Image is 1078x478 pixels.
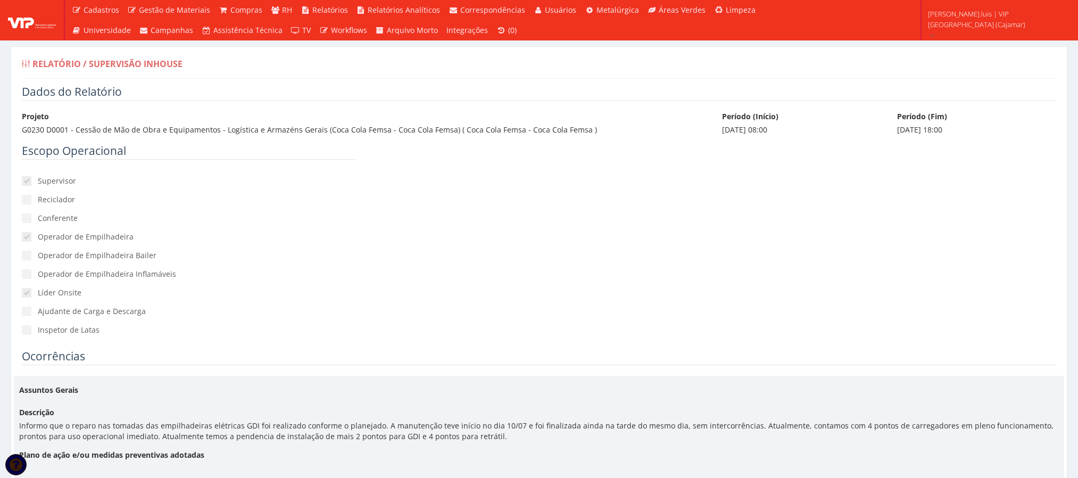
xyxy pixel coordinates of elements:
[22,111,49,122] label: Projeto
[197,20,287,40] a: Assistência Técnica
[22,349,1056,365] legend: Ocorrências
[282,5,292,15] span: RH
[22,287,356,298] label: Líder Onsite
[545,5,576,15] span: Usuários
[22,250,356,261] label: Operador de Empilhadeira Bailer
[722,125,881,135] div: [DATE] 08:00
[151,25,193,35] span: Campanhas
[19,450,204,460] label: Plano de ação e/ou medidas preventivas adotadas
[135,20,198,40] a: Campanhas
[213,25,283,35] span: Assistência Técnica
[84,5,119,15] span: Cadastros
[302,25,311,35] span: TV
[287,20,316,40] a: TV
[8,12,56,28] img: logo
[22,232,356,242] label: Operador de Empilhadeira
[22,84,1056,101] legend: Dados do Relatório
[22,176,356,186] label: Supervisor
[371,20,443,40] a: Arquivo Morto
[928,9,1064,30] span: [PERSON_NAME].luis | VIP [GEOGRAPHIC_DATA] (Cajamar)
[460,5,525,15] span: Correspondências
[442,20,492,40] a: Integrações
[722,111,778,122] label: Período (Início)
[230,5,262,15] span: Compras
[897,125,1056,135] div: [DATE] 18:00
[596,5,639,15] span: Metalúrgica
[659,5,706,15] span: Áreas Verdes
[22,194,356,205] label: Reciclador
[726,5,756,15] span: Limpeza
[368,5,440,15] span: Relatórios Analíticos
[492,20,521,40] a: (0)
[22,269,356,279] label: Operador de Empilhadeira Inflamáveis
[446,25,488,35] span: Integrações
[315,20,371,40] a: Workflows
[84,25,131,35] span: Universidade
[19,381,78,399] label: Assuntos Gerais
[387,25,438,35] span: Arquivo Morto
[897,111,947,122] label: Período (Fim)
[19,407,54,418] label: Descrição
[22,306,356,317] label: Ajudante de Carga e Descarga
[22,125,706,135] div: G0230 D0001 - Cessão de Mão de Obra e Equipamentos - Logística e Armazéns Gerais (Coca Cola Femsa...
[139,5,210,15] span: Gestão de Materiais
[22,143,356,160] legend: Escopo Operacional
[312,5,348,15] span: Relatórios
[19,421,1059,442] div: Informo que o reparo nas tomadas das empilhadeiras elétricas GDI foi realizado conforme o planeja...
[22,325,356,335] label: Inspetor de Latas
[331,25,367,35] span: Workflows
[22,213,356,224] label: Conferente
[508,25,517,35] span: (0)
[68,20,135,40] a: Universidade
[32,58,183,70] span: Relatório / Supervisão Inhouse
